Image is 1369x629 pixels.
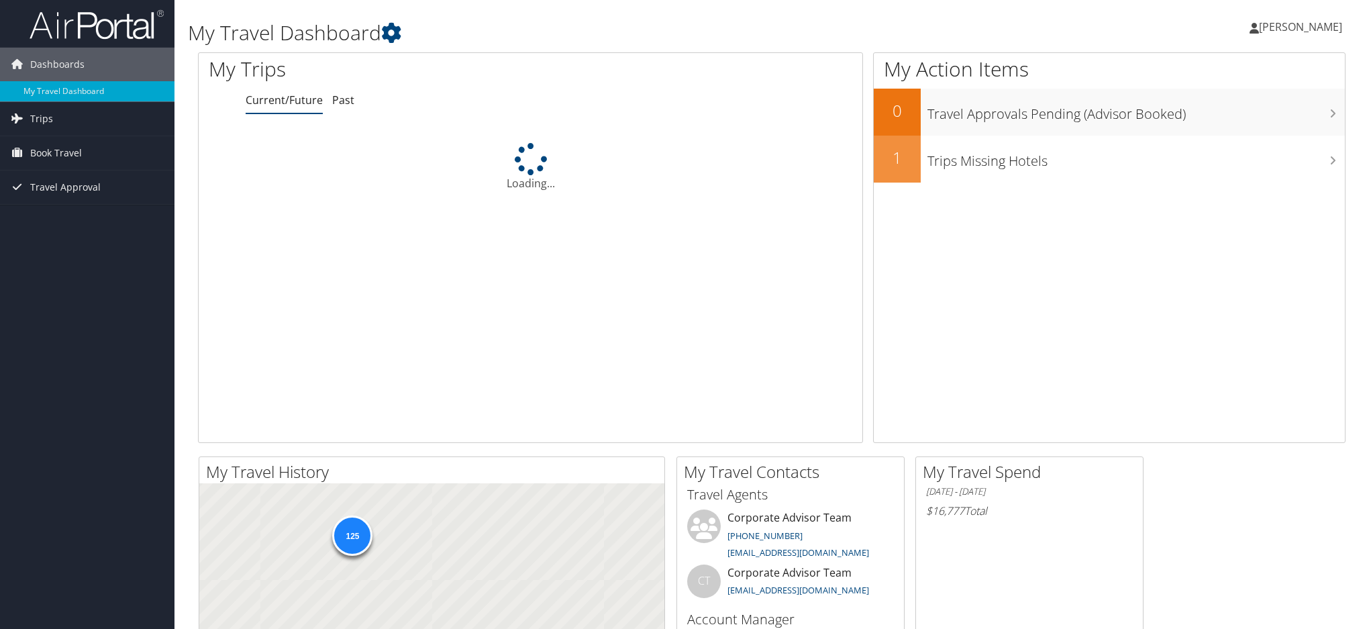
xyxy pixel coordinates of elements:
h3: Account Manager [687,610,894,629]
a: [EMAIL_ADDRESS][DOMAIN_NAME] [727,584,869,596]
li: Corporate Advisor Team [680,510,901,565]
a: 1Trips Missing Hotels [874,136,1345,183]
span: [PERSON_NAME] [1259,19,1342,34]
li: Corporate Advisor Team [680,565,901,608]
a: Current/Future [246,93,323,107]
h6: [DATE] - [DATE] [926,485,1133,498]
h1: My Trips [209,55,576,83]
h2: My Travel Contacts [684,461,904,483]
div: 125 [332,515,372,555]
a: [EMAIL_ADDRESS][DOMAIN_NAME] [727,546,869,559]
h2: 0 [874,99,921,122]
span: Travel Approval [30,171,101,204]
h2: My Travel Spend [923,461,1143,483]
a: [PHONE_NUMBER] [727,530,803,542]
h1: My Action Items [874,55,1345,83]
h3: Travel Approvals Pending (Advisor Booked) [927,98,1345,124]
h2: 1 [874,146,921,169]
span: Dashboards [30,48,85,81]
a: Past [332,93,354,107]
div: CT [687,565,721,598]
h6: Total [926,503,1133,518]
span: Book Travel [30,136,82,170]
h2: My Travel History [206,461,664,483]
h3: Travel Agents [687,485,894,504]
span: $16,777 [926,503,964,518]
h3: Trips Missing Hotels [927,145,1345,171]
a: 0Travel Approvals Pending (Advisor Booked) [874,89,1345,136]
div: Loading... [199,143,862,191]
span: Trips [30,102,53,136]
h1: My Travel Dashboard [188,19,966,47]
a: [PERSON_NAME] [1250,7,1356,47]
img: airportal-logo.png [30,9,164,40]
